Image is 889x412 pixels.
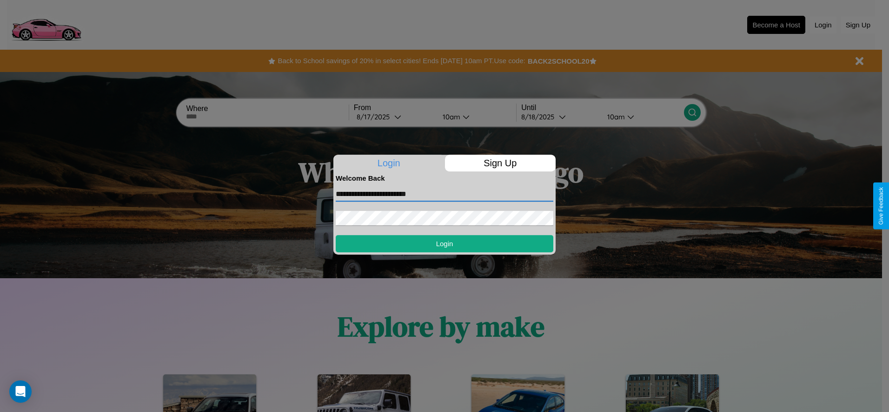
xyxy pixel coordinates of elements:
[9,380,32,403] div: Open Intercom Messenger
[445,155,556,171] p: Sign Up
[336,235,553,252] button: Login
[333,155,444,171] p: Login
[878,187,884,225] div: Give Feedback
[336,174,553,182] h4: Welcome Back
